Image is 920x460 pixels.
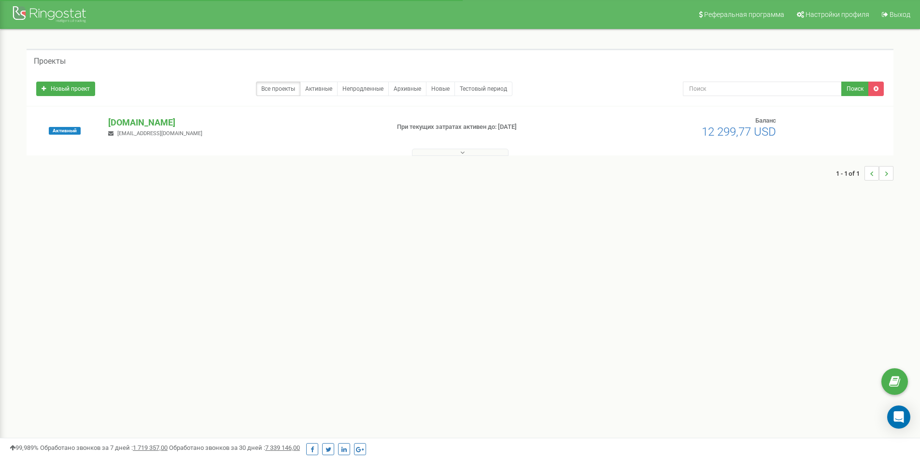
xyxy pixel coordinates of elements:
[36,82,95,96] a: Новый проект
[704,11,784,18] span: Реферальная программа
[108,116,381,129] p: [DOMAIN_NAME]
[841,82,869,96] button: Поиск
[133,444,168,451] u: 1 719 357,00
[702,125,776,139] span: 12 299,77 USD
[806,11,869,18] span: Настройки профиля
[426,82,455,96] a: Новые
[117,130,202,137] span: [EMAIL_ADDRESS][DOMAIN_NAME]
[890,11,910,18] span: Выход
[300,82,338,96] a: Активные
[49,127,81,135] span: Активный
[388,82,426,96] a: Архивные
[836,166,864,181] span: 1 - 1 of 1
[683,82,842,96] input: Поиск
[10,444,39,451] span: 99,989%
[397,123,598,132] p: При текущих затратах активен до: [DATE]
[887,405,910,429] div: Open Intercom Messenger
[169,444,300,451] span: Обработано звонков за 30 дней :
[836,156,893,190] nav: ...
[34,57,66,66] h5: Проекты
[265,444,300,451] u: 7 339 146,00
[40,444,168,451] span: Обработано звонков за 7 дней :
[755,117,776,124] span: Баланс
[337,82,389,96] a: Непродленные
[256,82,300,96] a: Все проекты
[454,82,512,96] a: Тестовый период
